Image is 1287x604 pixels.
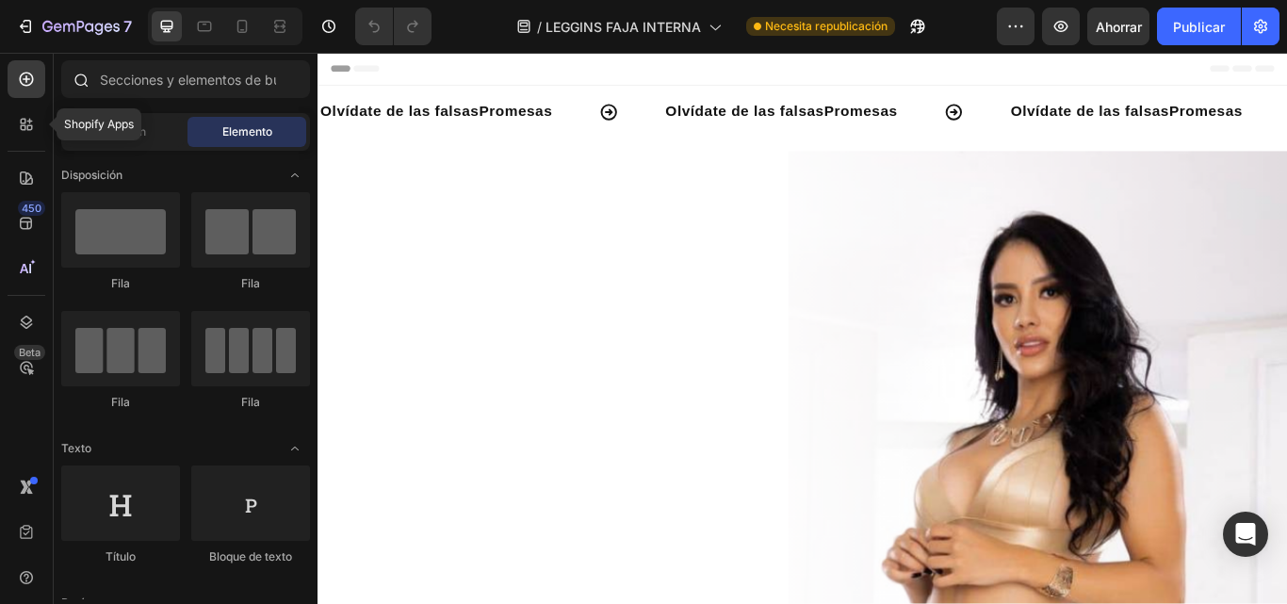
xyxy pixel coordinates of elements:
[209,549,292,563] font: Bloque de texto
[546,19,701,35] font: LEGGINS FAJA INTERNA
[103,124,146,139] font: Sección
[1087,8,1149,45] button: Ahorrar
[403,57,677,81] h2: Olvídate de las falsas
[111,395,130,409] font: Fila
[1173,19,1225,35] font: Publicar
[8,8,140,45] button: 7
[355,8,432,45] div: Deshacer/Rehacer
[1157,8,1241,45] button: Publicar
[318,53,1287,604] iframe: Área de diseño
[241,276,260,290] font: Fila
[1096,19,1142,35] font: Ahorrar
[280,160,310,190] span: Abrir palanca
[537,19,542,35] font: /
[1223,512,1268,557] div: Abrir Intercom Messenger
[222,124,272,139] font: Elemento
[61,441,91,455] font: Texto
[280,433,310,464] span: Abrir palanca
[111,276,130,290] font: Fila
[123,17,132,36] font: 7
[241,395,260,409] font: Fila
[765,19,888,33] font: Necesita republicación
[22,202,41,215] font: 450
[106,549,136,563] font: Título
[590,59,676,78] strong: Promesas
[61,168,122,182] font: Disposición
[993,59,1079,78] strong: Promesas
[807,59,1078,79] p: Olvídate de las falsas
[61,60,310,98] input: Secciones y elementos de búsqueda
[19,346,41,359] font: Beta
